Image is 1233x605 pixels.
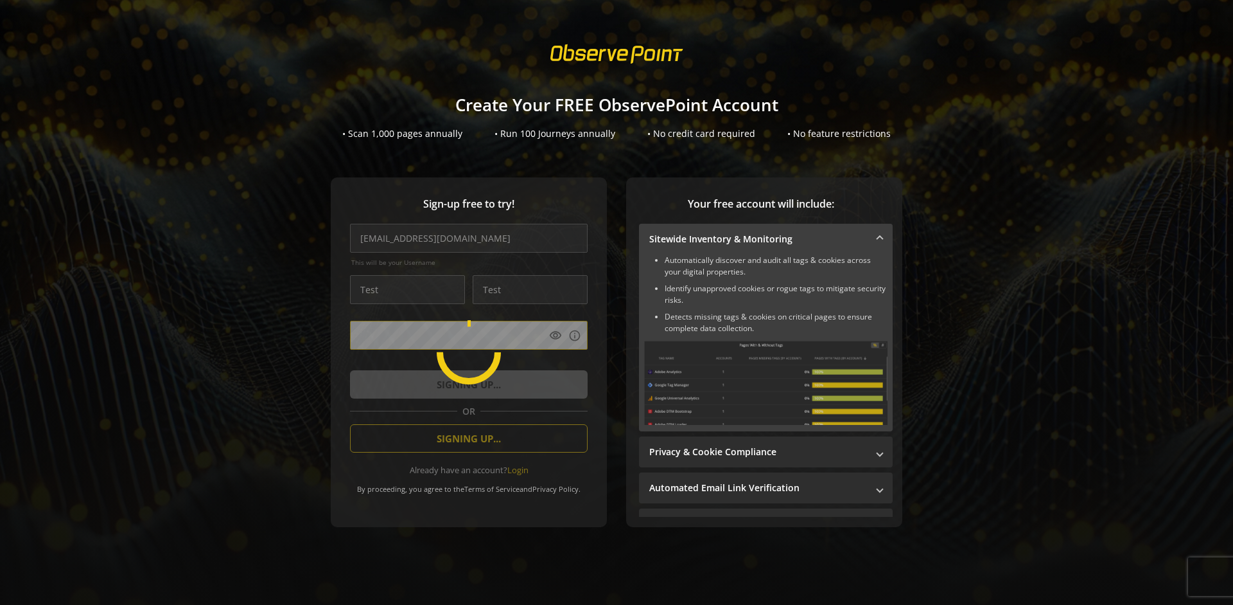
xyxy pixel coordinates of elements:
mat-panel-title: Sitewide Inventory & Monitoring [649,233,867,246]
li: Detects missing tags & cookies on critical pages to ensure complete data collection. [665,311,888,334]
mat-expansion-panel-header: Privacy & Cookie Compliance [639,437,893,467]
mat-expansion-panel-header: Performance Monitoring with Web Vitals [639,509,893,539]
li: Identify unapproved cookies or rogue tags to mitigate security risks. [665,283,888,306]
span: Your free account will include: [639,197,883,212]
mat-panel-title: Privacy & Cookie Compliance [649,446,867,458]
div: • No credit card required [647,127,755,140]
mat-panel-title: Automated Email Link Verification [649,482,867,494]
div: • Run 100 Journeys annually [494,127,615,140]
mat-expansion-panel-header: Automated Email Link Verification [639,473,893,503]
div: • No feature restrictions [787,127,891,140]
img: Sitewide Inventory & Monitoring [644,341,888,425]
mat-expansion-panel-header: Sitewide Inventory & Monitoring [639,224,893,255]
a: Privacy Policy [532,484,579,494]
div: Sitewide Inventory & Monitoring [639,255,893,431]
a: Terms of Service [464,484,520,494]
span: Sign-up free to try! [350,197,588,212]
li: Automatically discover and audit all tags & cookies across your digital properties. [665,255,888,278]
div: By proceeding, you agree to the and . [350,476,588,494]
div: • Scan 1,000 pages annually [342,127,462,140]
